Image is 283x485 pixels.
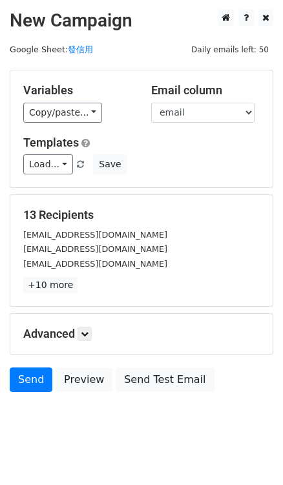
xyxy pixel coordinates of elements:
a: Send Test Email [116,367,214,392]
h5: 13 Recipients [23,208,260,222]
h5: Advanced [23,327,260,341]
a: Copy/paste... [23,103,102,123]
span: Daily emails left: 50 [187,43,273,57]
h5: Email column [151,83,260,98]
a: 發信用 [68,45,93,54]
h2: New Campaign [10,10,273,32]
small: [EMAIL_ADDRESS][DOMAIN_NAME] [23,244,167,254]
h5: Variables [23,83,132,98]
a: +10 more [23,277,78,293]
small: [EMAIL_ADDRESS][DOMAIN_NAME] [23,259,167,269]
a: Load... [23,154,73,174]
a: Templates [23,136,79,149]
a: Send [10,367,52,392]
iframe: Chat Widget [218,423,283,485]
small: [EMAIL_ADDRESS][DOMAIN_NAME] [23,230,167,240]
small: Google Sheet: [10,45,93,54]
a: Preview [56,367,112,392]
a: Daily emails left: 50 [187,45,273,54]
button: Save [93,154,127,174]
